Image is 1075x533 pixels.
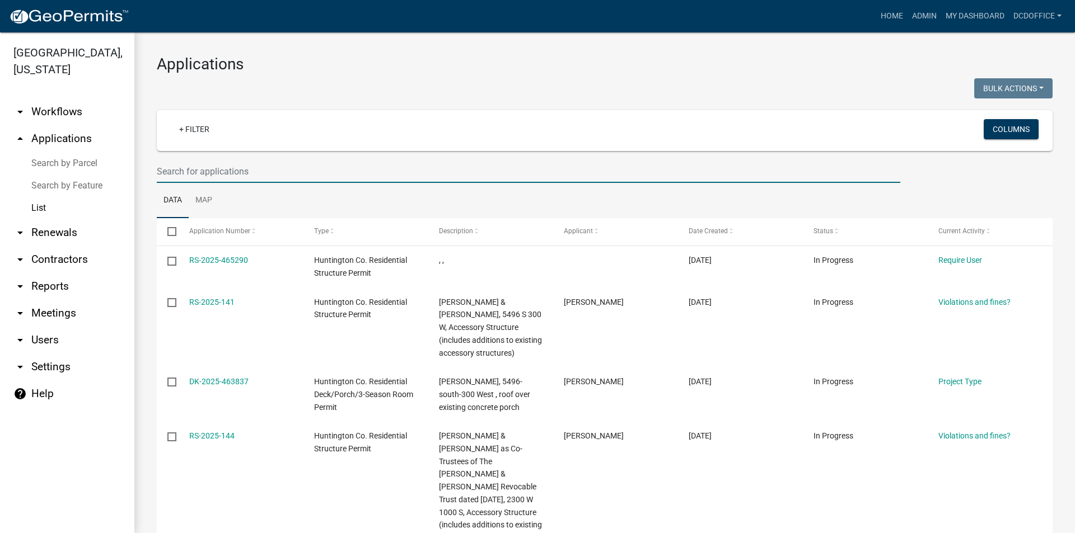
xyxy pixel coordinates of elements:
a: Data [157,183,189,219]
i: help [13,387,27,400]
input: Search for applications [157,160,900,183]
i: arrow_drop_down [13,253,27,266]
datatable-header-cell: Application Number [178,218,303,245]
i: arrow_drop_down [13,105,27,119]
span: Date Created [689,227,728,235]
span: Huntington Co. Residential Deck/Porch/3-Season Room Permit [314,377,413,412]
span: Kimberly Hostetler [564,298,624,306]
i: arrow_drop_down [13,360,27,374]
button: Bulk Actions [974,78,1053,98]
span: 08/18/2025 [689,256,712,265]
i: arrow_drop_down [13,226,27,239]
a: My Dashboard [941,6,1009,27]
span: , , [439,256,444,265]
a: RS-2025-144 [189,431,235,440]
span: Meier, Jason F & Debra K, 5496 S 300 W, Accessory Structure (includes additions to existing acces... [439,298,542,357]
span: 08/14/2025 [689,431,712,440]
button: Columns [984,119,1039,139]
a: DK-2025-463837 [189,377,249,386]
span: In Progress [814,431,853,440]
datatable-header-cell: Select [157,218,178,245]
span: Status [814,227,833,235]
span: Huntington Co. Residential Structure Permit [314,298,407,319]
a: RS-2025-141 [189,298,235,306]
span: Applicant [564,227,593,235]
span: 08/14/2025 [689,298,712,306]
a: RS-2025-465290 [189,256,248,265]
a: DCDOffice [1009,6,1066,27]
a: Violations and fines? [938,431,1011,440]
span: In Progress [814,256,853,265]
a: Home [876,6,908,27]
span: Application Number [189,227,250,235]
span: Huntington Co. Residential Structure Permit [314,431,407,453]
i: arrow_drop_down [13,333,27,347]
a: Map [189,183,219,219]
a: Admin [908,6,941,27]
datatable-header-cell: Current Activity [928,218,1053,245]
span: Jason [564,377,624,386]
a: Violations and fines? [938,298,1011,306]
i: arrow_drop_up [13,132,27,145]
datatable-header-cell: Status [803,218,928,245]
span: Type [314,227,329,235]
datatable-header-cell: Description [428,218,553,245]
h3: Applications [157,55,1053,74]
datatable-header-cell: Type [303,218,428,245]
span: In Progress [814,377,853,386]
span: Huntington Co. Residential Structure Permit [314,256,407,277]
datatable-header-cell: Applicant [553,218,678,245]
a: Require User [938,256,982,265]
span: RICHARD D CAMPBELL [564,431,624,440]
datatable-header-cell: Date Created [678,218,803,245]
a: Project Type [938,377,981,386]
span: In Progress [814,298,853,306]
span: 08/14/2025 [689,377,712,386]
a: + Filter [170,119,218,139]
span: Description [439,227,473,235]
span: Jason meier, 5496-south-300 West , roof over existing concrete porch [439,377,530,412]
span: Current Activity [938,227,985,235]
i: arrow_drop_down [13,280,27,293]
i: arrow_drop_down [13,306,27,320]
